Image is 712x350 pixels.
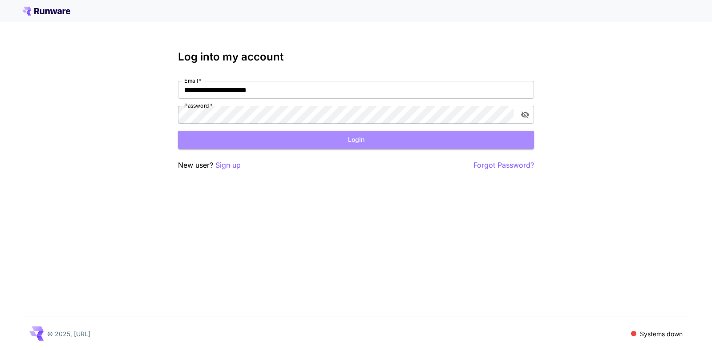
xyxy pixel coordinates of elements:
[640,329,683,338] p: Systems down
[178,51,534,63] h3: Log into my account
[178,131,534,149] button: Login
[184,102,213,109] label: Password
[178,160,241,171] p: New user?
[215,160,241,171] button: Sign up
[184,77,202,84] label: Email
[47,329,90,338] p: © 2025, [URL]
[473,160,534,171] button: Forgot Password?
[517,107,533,123] button: toggle password visibility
